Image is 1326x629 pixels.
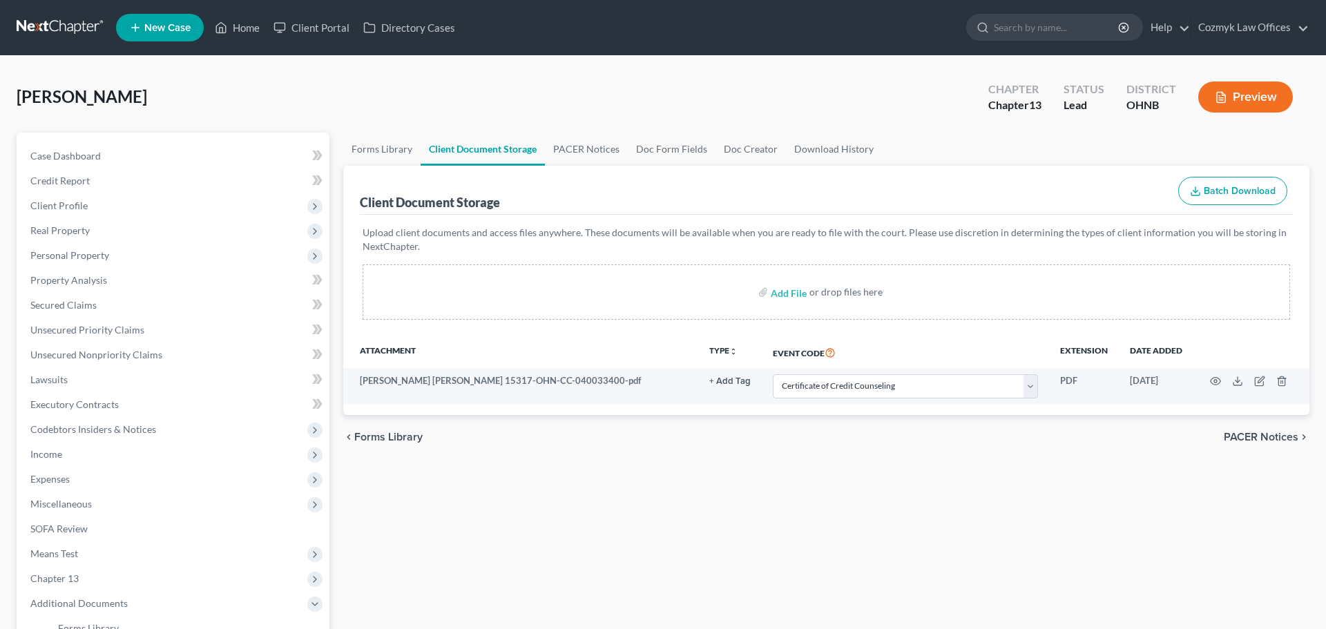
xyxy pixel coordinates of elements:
a: Lawsuits [19,367,329,392]
span: Case Dashboard [30,150,101,162]
span: Expenses [30,473,70,485]
a: Client Document Storage [421,133,545,166]
span: PACER Notices [1224,432,1298,443]
th: Event Code [762,336,1049,368]
a: + Add Tag [709,374,751,387]
th: Date added [1119,336,1193,368]
a: Case Dashboard [19,144,329,168]
span: SOFA Review [30,523,88,534]
span: Credit Report [30,175,90,186]
div: or drop files here [809,285,883,299]
span: New Case [144,23,191,33]
span: Income [30,448,62,460]
i: unfold_more [729,347,738,356]
span: Lawsuits [30,374,68,385]
a: Home [208,15,267,40]
button: + Add Tag [709,377,751,386]
a: Doc Creator [715,133,786,166]
a: Secured Claims [19,293,329,318]
a: Property Analysis [19,268,329,293]
button: TYPEunfold_more [709,347,738,356]
a: Directory Cases [356,15,462,40]
span: Executory Contracts [30,398,119,410]
span: Personal Property [30,249,109,261]
div: Client Document Storage [360,194,500,211]
span: Secured Claims [30,299,97,311]
div: Chapter [988,81,1041,97]
span: Forms Library [354,432,423,443]
th: Attachment [343,336,698,368]
td: [DATE] [1119,368,1193,404]
div: OHNB [1126,97,1176,113]
a: Unsecured Priority Claims [19,318,329,342]
i: chevron_right [1298,432,1309,443]
div: Chapter [988,97,1041,113]
a: Help [1144,15,1190,40]
span: Client Profile [30,200,88,211]
div: Status [1064,81,1104,97]
i: chevron_left [343,432,354,443]
span: Unsecured Nonpriority Claims [30,349,162,360]
a: Cozmyk Law Offices [1191,15,1309,40]
a: PACER Notices [545,133,628,166]
a: Forms Library [343,133,421,166]
th: Extension [1049,336,1119,368]
a: Client Portal [267,15,356,40]
span: Batch Download [1204,185,1276,197]
button: Preview [1198,81,1293,113]
p: Upload client documents and access files anywhere. These documents will be available when you are... [363,226,1290,253]
span: Additional Documents [30,597,128,609]
a: Executory Contracts [19,392,329,417]
input: Search by name... [994,14,1120,40]
div: Lead [1064,97,1104,113]
a: SOFA Review [19,516,329,541]
span: 13 [1029,98,1041,111]
span: Property Analysis [30,274,107,286]
td: PDF [1049,368,1119,404]
td: [PERSON_NAME] [PERSON_NAME] 15317-OHN-CC-040033400-pdf [343,368,698,404]
button: Batch Download [1178,177,1287,206]
button: PACER Notices chevron_right [1224,432,1309,443]
span: Miscellaneous [30,498,92,510]
a: Unsecured Nonpriority Claims [19,342,329,367]
a: Doc Form Fields [628,133,715,166]
div: District [1126,81,1176,97]
button: chevron_left Forms Library [343,432,423,443]
span: [PERSON_NAME] [17,86,147,106]
span: Unsecured Priority Claims [30,324,144,336]
span: Chapter 13 [30,572,79,584]
span: Means Test [30,548,78,559]
a: Credit Report [19,168,329,193]
a: Download History [786,133,882,166]
span: Real Property [30,224,90,236]
span: Codebtors Insiders & Notices [30,423,156,435]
